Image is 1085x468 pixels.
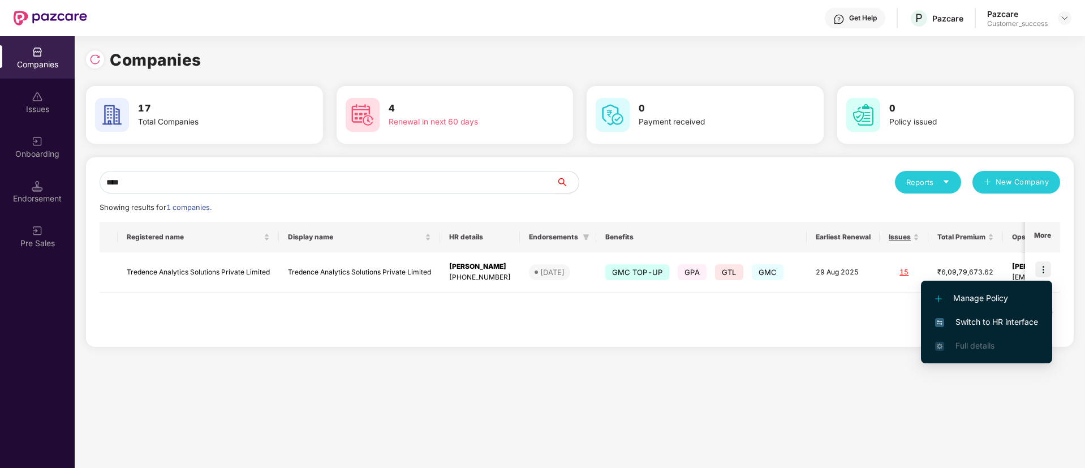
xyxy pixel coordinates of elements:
span: GTL [715,264,743,280]
div: [PHONE_NUMBER] [449,272,511,283]
img: icon [1035,261,1051,277]
div: ₹6,09,79,673.62 [937,267,994,278]
div: [PERSON_NAME] [449,261,511,272]
img: svg+xml;base64,PHN2ZyBpZD0iQ29tcGFuaWVzIiB4bWxucz0iaHR0cDovL3d3dy53My5vcmcvMjAwMC9zdmciIHdpZHRoPS... [32,46,43,58]
img: svg+xml;base64,PHN2ZyB4bWxucz0iaHR0cDovL3d3dy53My5vcmcvMjAwMC9zdmciIHdpZHRoPSIxMi4yMDEiIGhlaWdodD... [935,295,942,302]
span: New Company [996,177,1049,188]
td: 29 Aug 2025 [807,252,880,293]
img: svg+xml;base64,PHN2ZyB3aWR0aD0iMjAiIGhlaWdodD0iMjAiIHZpZXdCb3g9IjAgMCAyMCAyMCIgZmlsbD0ibm9uZSIgeG... [32,225,43,237]
th: Benefits [596,222,807,252]
th: Registered name [118,222,279,252]
span: plus [984,178,991,187]
img: New Pazcare Logo [14,11,87,25]
h3: 0 [889,101,1032,116]
img: svg+xml;base64,PHN2ZyB4bWxucz0iaHR0cDovL3d3dy53My5vcmcvMjAwMC9zdmciIHdpZHRoPSI2MCIgaGVpZ2h0PSI2MC... [95,98,129,132]
div: Get Help [849,14,877,23]
h1: Companies [110,48,201,72]
div: Payment received [639,116,781,128]
img: svg+xml;base64,PHN2ZyB4bWxucz0iaHR0cDovL3d3dy53My5vcmcvMjAwMC9zdmciIHdpZHRoPSI2MCIgaGVpZ2h0PSI2MC... [846,98,880,132]
img: svg+xml;base64,PHN2ZyB4bWxucz0iaHR0cDovL3d3dy53My5vcmcvMjAwMC9zdmciIHdpZHRoPSIxNiIgaGVpZ2h0PSIxNi... [935,318,944,327]
span: Total Premium [937,233,985,242]
th: HR details [440,222,520,252]
span: Endorsements [529,233,578,242]
div: Reports [906,177,950,188]
span: caret-down [942,178,950,186]
span: filter [583,234,589,241]
div: Customer_success [987,19,1048,28]
button: plusNew Company [972,171,1060,194]
div: Policy issued [889,116,1032,128]
th: Earliest Renewal [807,222,880,252]
span: Manage Policy [935,292,1038,304]
span: search [556,178,579,187]
img: svg+xml;base64,PHN2ZyBpZD0iUmVsb2FkLTMyeDMyIiB4bWxucz0iaHR0cDovL3d3dy53My5vcmcvMjAwMC9zdmciIHdpZH... [89,54,101,65]
span: 1 companies. [166,203,212,212]
div: [DATE] [540,267,565,278]
div: Renewal in next 60 days [389,116,531,128]
span: Showing results for [100,203,212,212]
img: svg+xml;base64,PHN2ZyBpZD0iRHJvcGRvd24tMzJ4MzIiIHhtbG5zPSJodHRwOi8vd3d3LnczLm9yZy8yMDAwL3N2ZyIgd2... [1060,14,1069,23]
span: filter [580,230,592,244]
h3: 4 [389,101,531,116]
span: Full details [955,341,994,350]
span: Issues [889,233,911,242]
img: svg+xml;base64,PHN2ZyBpZD0iSGVscC0zMngzMiIgeG1sbnM9Imh0dHA6Ly93d3cudzMub3JnLzIwMDAvc3ZnIiB3aWR0aD... [833,14,845,25]
span: Registered name [127,233,261,242]
img: svg+xml;base64,PHN2ZyB3aWR0aD0iMjAiIGhlaWdodD0iMjAiIHZpZXdCb3g9IjAgMCAyMCAyMCIgZmlsbD0ibm9uZSIgeG... [32,136,43,147]
span: Switch to HR interface [935,316,1038,328]
div: Total Companies [138,116,281,128]
span: GMC [752,264,784,280]
img: svg+xml;base64,PHN2ZyB4bWxucz0iaHR0cDovL3d3dy53My5vcmcvMjAwMC9zdmciIHdpZHRoPSI2MCIgaGVpZ2h0PSI2MC... [346,98,380,132]
img: svg+xml;base64,PHN2ZyB3aWR0aD0iMTQuNSIgaGVpZ2h0PSIxNC41IiB2aWV3Qm94PSIwIDAgMTYgMTYiIGZpbGw9Im5vbm... [32,181,43,192]
div: 15 [889,267,919,278]
td: Tredence Analytics Solutions Private Limited [118,252,279,293]
td: Tredence Analytics Solutions Private Limited [279,252,440,293]
th: Issues [880,222,928,252]
span: GPA [678,264,707,280]
th: More [1025,222,1060,252]
th: Total Premium [928,222,1003,252]
span: P [915,11,923,25]
img: svg+xml;base64,PHN2ZyB4bWxucz0iaHR0cDovL3d3dy53My5vcmcvMjAwMC9zdmciIHdpZHRoPSI2MCIgaGVpZ2h0PSI2MC... [596,98,630,132]
h3: 17 [138,101,281,116]
h3: 0 [639,101,781,116]
button: search [556,171,579,194]
span: GMC TOP-UP [605,264,669,280]
div: Pazcare [987,8,1048,19]
span: Display name [288,233,423,242]
th: Display name [279,222,440,252]
img: svg+xml;base64,PHN2ZyB4bWxucz0iaHR0cDovL3d3dy53My5vcmcvMjAwMC9zdmciIHdpZHRoPSIxNi4zNjMiIGhlaWdodD... [935,342,944,351]
div: Pazcare [932,13,963,24]
img: svg+xml;base64,PHN2ZyBpZD0iSXNzdWVzX2Rpc2FibGVkIiB4bWxucz0iaHR0cDovL3d3dy53My5vcmcvMjAwMC9zdmciIH... [32,91,43,102]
